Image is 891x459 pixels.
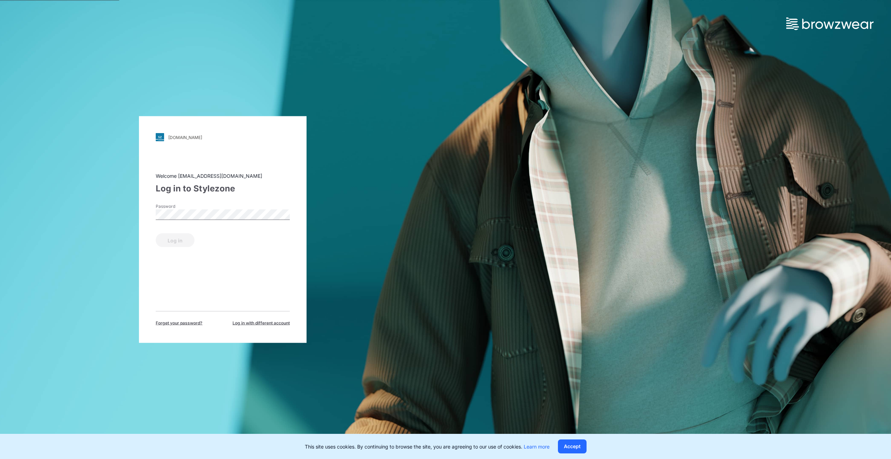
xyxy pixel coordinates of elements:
div: [DOMAIN_NAME] [168,134,202,140]
span: Log in with different account [233,320,290,326]
a: [DOMAIN_NAME] [156,133,290,141]
img: svg+xml;base64,PHN2ZyB3aWR0aD0iMjgiIGhlaWdodD0iMjgiIHZpZXdCb3g9IjAgMCAyOCAyOCIgZmlsbD0ibm9uZSIgeG... [156,133,164,141]
img: browzwear-logo.73288ffb.svg [786,17,874,30]
label: Password [156,203,205,210]
span: Forget your password? [156,320,202,326]
a: Learn more [524,444,550,450]
p: This site uses cookies. By continuing to browse the site, you are agreeing to our use of cookies. [305,443,550,450]
div: Log in to Stylezone [156,182,290,195]
button: Accept [558,439,587,453]
div: Welcome [EMAIL_ADDRESS][DOMAIN_NAME] [156,172,290,180]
